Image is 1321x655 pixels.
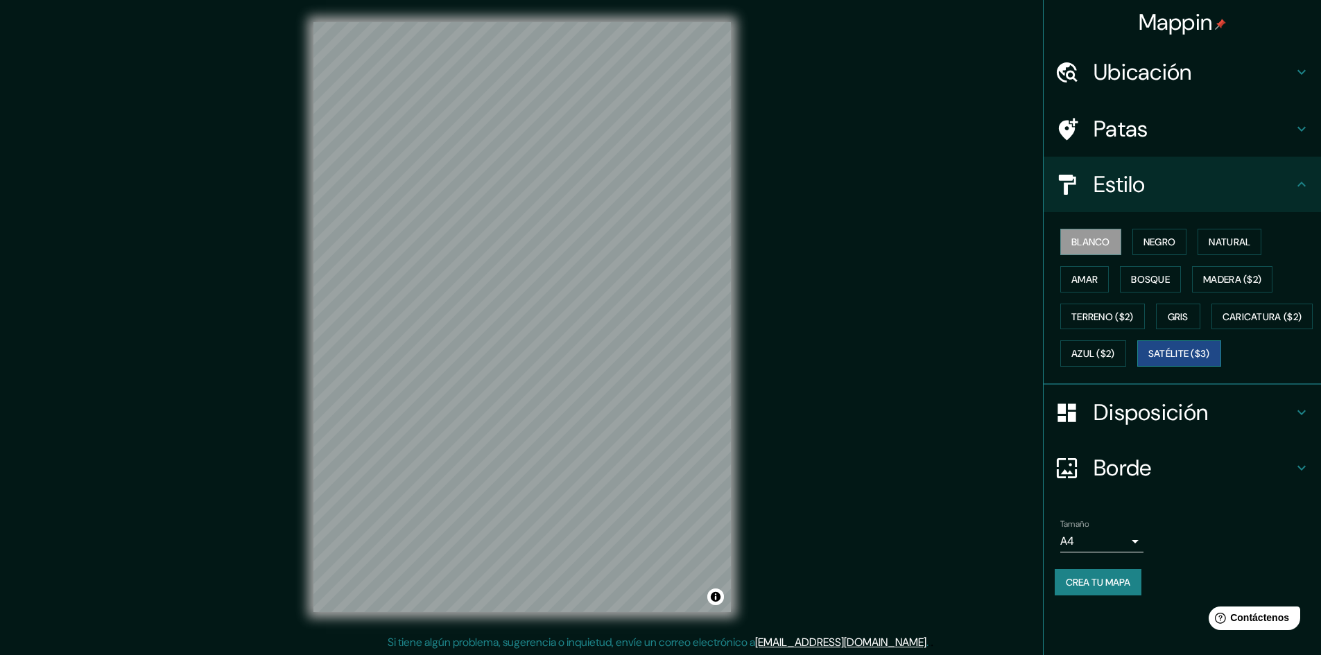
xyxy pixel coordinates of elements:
[755,635,926,649] a: [EMAIL_ADDRESS][DOMAIN_NAME]
[1131,273,1170,286] font: Bosque
[1094,58,1192,87] font: Ubicación
[1132,229,1187,255] button: Negro
[388,635,755,649] font: Si tiene algún problema, sugerencia o inquietud, envíe un correo electrónico a
[926,635,929,649] font: .
[1060,340,1126,367] button: Azul ($2)
[1071,236,1110,248] font: Blanco
[1044,101,1321,157] div: Patas
[1071,311,1134,323] font: Terreno ($2)
[1066,576,1130,588] font: Crea tu mapa
[1143,236,1176,248] font: Negro
[1203,273,1261,286] font: Madera ($2)
[1060,518,1089,530] font: Tamaño
[1198,229,1261,255] button: Natural
[1209,236,1250,248] font: Natural
[1223,311,1302,323] font: Caricatura ($2)
[1094,453,1152,482] font: Borde
[1120,266,1181,292] button: Bosque
[1211,304,1313,330] button: Caricatura ($2)
[1215,19,1226,30] img: pin-icon.png
[1148,348,1210,360] font: Satélite ($3)
[1044,440,1321,496] div: Borde
[929,634,931,649] font: .
[313,22,731,612] canvas: Mapa
[1094,114,1148,143] font: Patas
[1044,385,1321,440] div: Disposición
[1060,530,1143,552] div: A4
[1139,8,1213,37] font: Mappin
[1060,266,1109,292] button: Amar
[1094,398,1208,427] font: Disposición
[1044,157,1321,212] div: Estilo
[1060,304,1145,330] button: Terreno ($2)
[1044,44,1321,100] div: Ubicación
[1094,170,1146,199] font: Estilo
[707,588,724,605] button: Activar o desactivar atribución
[1060,534,1074,548] font: A4
[1156,304,1200,330] button: Gris
[1168,311,1189,323] font: Gris
[1192,266,1272,292] button: Madera ($2)
[931,634,933,649] font: .
[1198,601,1306,640] iframe: Lanzador de widgets de ayuda
[1055,569,1141,595] button: Crea tu mapa
[1071,273,1098,286] font: Amar
[1071,348,1115,360] font: Azul ($2)
[1137,340,1221,367] button: Satélite ($3)
[1060,229,1121,255] button: Blanco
